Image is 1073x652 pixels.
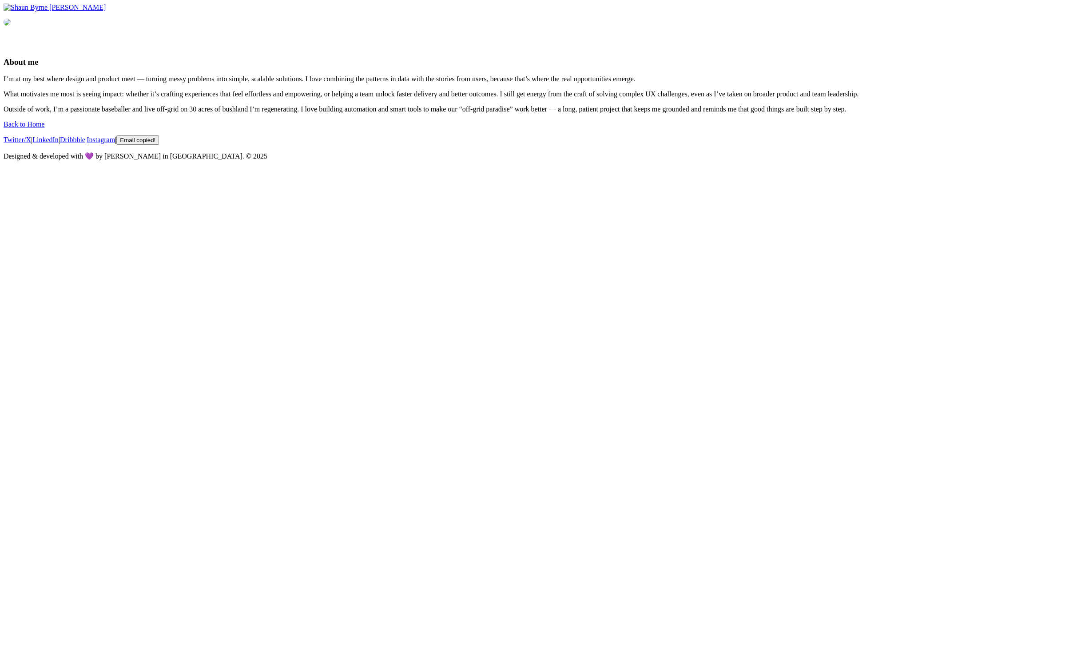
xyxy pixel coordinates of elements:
[49,4,106,11] span: [PERSON_NAME]
[4,90,1069,98] p: What motivates me most is seeing impact: whether it’s crafting experiences that feel effortless a...
[4,120,44,128] a: Back to Home
[120,137,135,143] span: Email
[4,4,106,11] a: [PERSON_NAME]
[87,136,115,143] a: Instagram
[4,136,31,143] a: Twitter/X
[4,75,1069,83] p: I’m at my best where design and product meet — turning messy problems into simple, scalable solut...
[4,4,48,12] img: Shaun Byrne
[4,19,11,26] img: redbubble_dribble-meetup-hero.jpg
[4,105,1069,113] p: Outside of work, I’m a passionate baseballer and live off-grid on 30 acres of bushland I’m regene...
[4,57,1069,67] h1: About me
[32,136,59,143] a: LinkedIn
[60,136,85,143] a: Dribbble
[4,152,1069,160] p: Designed & developed with 💜 by [PERSON_NAME] in [GEOGRAPHIC_DATA]. © 2025
[136,137,155,143] span: copied!
[4,135,1069,145] p: | | | |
